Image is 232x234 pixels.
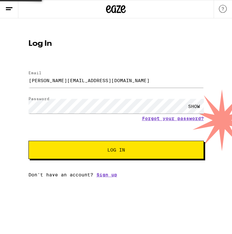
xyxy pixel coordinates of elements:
h1: Log In [28,40,204,48]
div: SHOW [184,99,204,114]
a: Sign up [97,172,117,177]
a: Forgot your password? [142,116,204,121]
button: Log In [28,141,204,159]
label: Password [28,97,49,101]
span: Log In [107,148,125,152]
label: Email [28,71,42,75]
input: Email [28,73,204,88]
span: Hi. Need any help? [4,5,47,10]
div: Don't have an account? [28,172,204,177]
